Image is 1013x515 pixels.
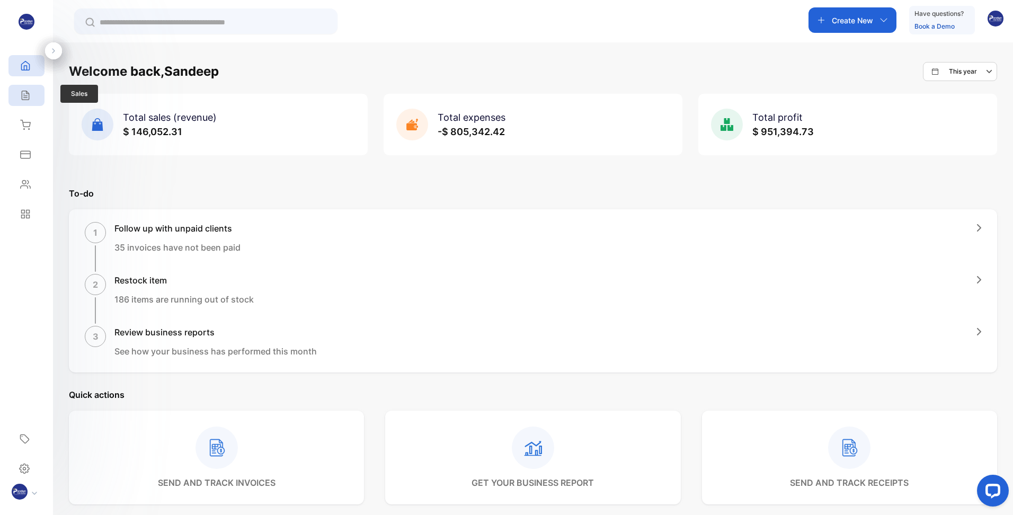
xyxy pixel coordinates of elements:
p: 3 [93,330,99,343]
span: Total sales (revenue) [123,112,217,123]
p: 1 [93,226,97,239]
p: send and track invoices [158,476,276,489]
button: avatar [988,7,1003,33]
h1: Review business reports [114,326,317,339]
p: Create New [832,15,873,26]
p: 35 invoices have not been paid [114,241,241,254]
img: avatar [988,11,1003,26]
a: Book a Demo [914,22,955,30]
p: See how your business has performed this month [114,345,317,358]
p: get your business report [472,476,594,489]
h1: Welcome back, Sandeep [69,62,219,81]
p: 2 [93,278,98,291]
h1: Restock item [114,274,254,287]
iframe: LiveChat chat widget [968,470,1013,515]
h1: Follow up with unpaid clients [114,222,241,235]
img: logo [19,14,34,30]
p: To-do [69,187,997,200]
span: -$ 805,342.42 [438,126,505,137]
p: Quick actions [69,388,997,401]
span: Sales [60,85,98,103]
p: 186 items are running out of stock [114,293,254,306]
p: Have questions? [914,8,964,19]
span: Total profit [752,112,803,123]
img: profile [12,484,28,500]
button: Create New [808,7,896,33]
span: Total expenses [438,112,505,123]
span: $ 146,052.31 [123,126,182,137]
button: This year [923,62,997,81]
span: $ 951,394.73 [752,126,814,137]
p: This year [949,67,977,76]
p: send and track receipts [790,476,909,489]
